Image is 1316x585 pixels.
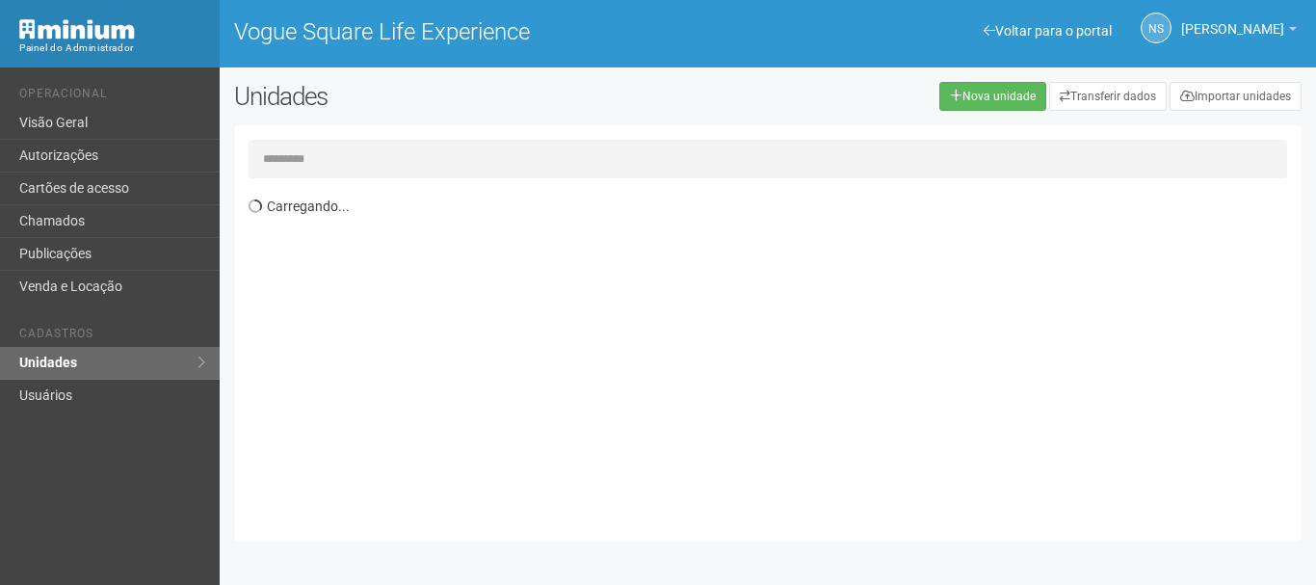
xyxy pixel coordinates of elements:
[249,188,1302,527] div: Carregando...
[19,327,205,347] li: Cadastros
[1181,24,1297,40] a: [PERSON_NAME]
[234,82,662,111] h2: Unidades
[984,23,1112,39] a: Voltar para o portal
[19,19,135,40] img: Minium
[19,40,205,57] div: Painel do Administrador
[19,87,205,107] li: Operacional
[1049,82,1167,111] a: Transferir dados
[939,82,1046,111] a: Nova unidade
[1141,13,1171,43] a: NS
[1170,82,1302,111] a: Importar unidades
[234,19,753,44] h1: Vogue Square Life Experience
[1181,3,1284,37] span: Nicolle Silva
